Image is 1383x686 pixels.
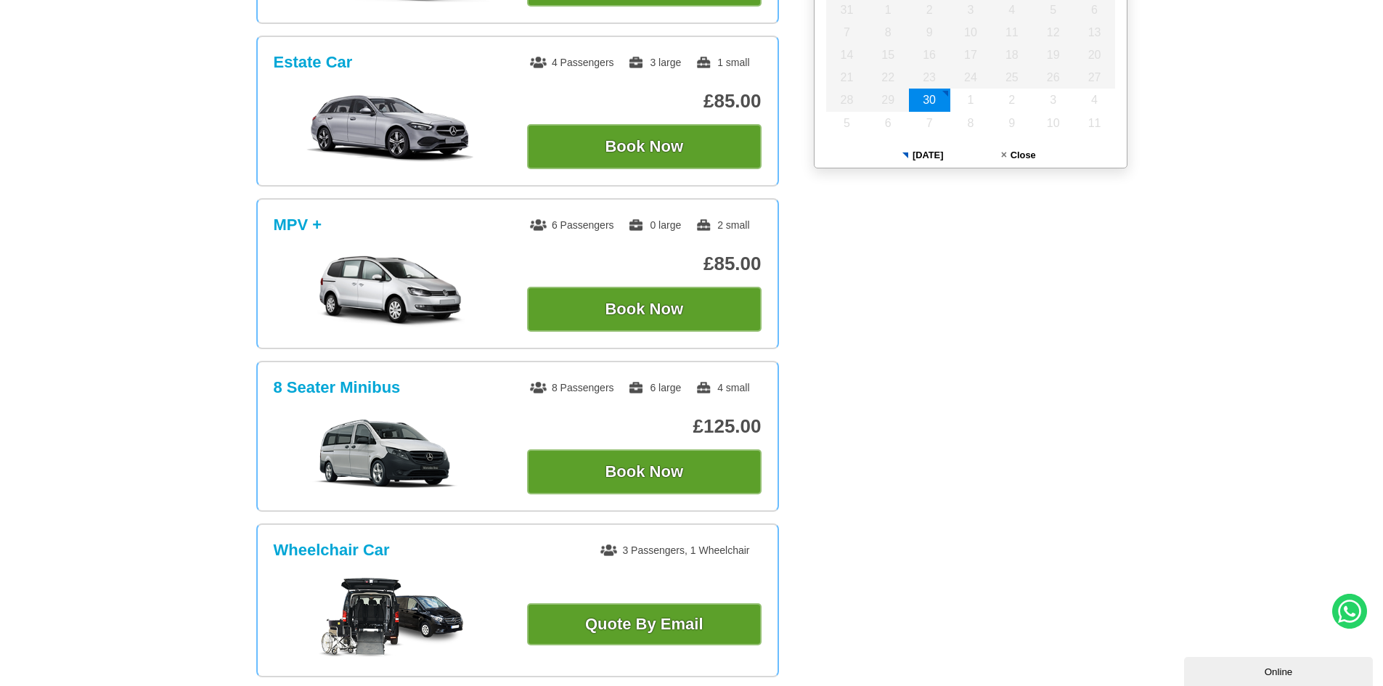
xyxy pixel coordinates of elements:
[274,53,353,72] h3: Estate Car
[527,124,762,169] button: Book Now
[274,378,401,397] h3: 8 Seater Minibus
[600,544,749,556] span: 3 Passengers, 1 Wheelchair
[527,603,762,645] a: Quote By Email
[695,382,749,393] span: 4 small
[281,255,499,327] img: MPV +
[527,253,762,275] p: £85.00
[527,90,762,113] p: £85.00
[695,219,749,231] span: 2 small
[530,57,614,68] span: 4 Passengers
[527,415,762,438] p: £125.00
[274,216,322,234] h3: MPV +
[628,382,681,393] span: 6 large
[530,382,614,393] span: 8 Passengers
[318,578,463,658] img: Wheelchair Car
[274,541,390,560] h3: Wheelchair Car
[628,219,681,231] span: 0 large
[695,57,749,68] span: 1 small
[530,219,614,231] span: 6 Passengers
[527,449,762,494] button: Book Now
[281,92,499,165] img: Estate Car
[527,287,762,332] button: Book Now
[281,417,499,490] img: 8 Seater Minibus
[628,57,681,68] span: 3 large
[1184,654,1376,686] iframe: chat widget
